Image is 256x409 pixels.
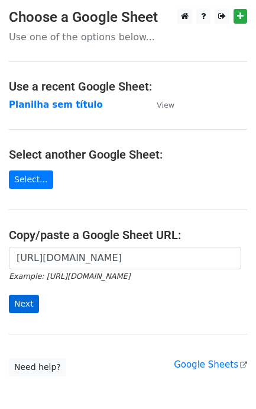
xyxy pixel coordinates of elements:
small: View [157,101,174,110]
a: Planilha sem título [9,99,103,110]
p: Use one of the options below... [9,31,247,43]
a: Select... [9,170,53,189]
input: Paste your Google Sheet URL here [9,247,241,269]
a: Need help? [9,358,66,376]
h4: Use a recent Google Sheet: [9,79,247,94]
h3: Choose a Google Sheet [9,9,247,26]
a: Google Sheets [174,359,247,370]
h4: Copy/paste a Google Sheet URL: [9,228,247,242]
iframe: Chat Widget [197,352,256,409]
input: Next [9,295,39,313]
h4: Select another Google Sheet: [9,147,247,162]
small: Example: [URL][DOMAIN_NAME] [9,272,130,281]
a: View [145,99,174,110]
